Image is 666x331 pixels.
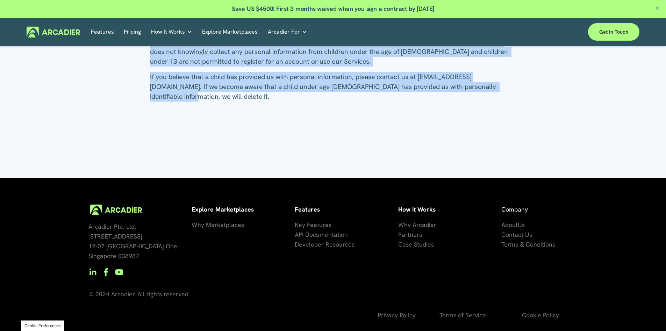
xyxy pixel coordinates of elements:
span: Cookie Policy [522,311,559,319]
iframe: Chat Widget [631,297,666,331]
a: se Studies [406,240,434,249]
a: API Documentation [295,230,348,240]
span: Arcadier Pte. Ltd. [STREET_ADDRESS] 12-07 [GEOGRAPHIC_DATA] One Singapore 038987 [88,222,177,260]
a: artners [402,230,422,240]
a: P [398,230,402,240]
span: Terms of Service [439,311,486,319]
a: Privacy Policy [378,310,416,320]
a: Key Features [295,220,331,230]
a: Ca [398,240,406,249]
a: YouTube [115,268,123,276]
span: Arcadier For [268,27,300,37]
a: Features [91,27,114,37]
a: About [501,220,518,230]
a: Why Arcadier [398,220,436,230]
a: LinkedIn [88,268,97,276]
span: artners [402,230,422,239]
span: API Documentation [295,230,348,239]
span: Developer Resources [295,240,355,248]
strong: Explore Marketplaces [192,205,254,213]
p: People under 18 (or the legal age in your jurisdiction) are not permitted to use Arcadier on thei... [150,37,516,67]
span: se Studies [406,240,434,248]
a: Developer Resources [295,240,355,249]
span: Contact Us [501,230,532,239]
span: How It Works [151,27,185,37]
button: Cookie Preferences [24,323,61,329]
a: Why Marketplaces [192,220,244,230]
span: About [501,221,518,229]
span: Terms & Conditions [501,240,555,248]
span: P [398,230,402,239]
a: Terms & Conditions [501,240,555,249]
span: Key Features [295,221,331,229]
span: © 2024 Arcadier. All rights reserved. [88,290,190,298]
span: Why Marketplaces [192,221,244,229]
strong: How it Works [398,205,436,213]
a: folder dropdown [151,27,192,37]
a: Explore Marketplaces [202,27,258,37]
p: If you believe that a child has provided us with personal information, please contact us at [EMAI... [150,72,516,102]
a: Facebook [102,268,110,276]
a: Terms of Service [439,310,486,320]
section: Manage previously selected cookie options [21,320,64,331]
span: Us [518,221,525,229]
strong: Features [295,205,320,213]
a: Cookie Policy [522,310,559,320]
a: Pricing [124,27,141,37]
span: Why Arcadier [398,221,436,229]
span: Company [501,205,528,213]
a: Contact Us [501,230,532,240]
a: Get in touch [588,23,639,41]
span: Ca [398,240,406,248]
span: Privacy Policy [378,311,416,319]
a: folder dropdown [268,27,307,37]
img: Arcadier [27,27,80,37]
